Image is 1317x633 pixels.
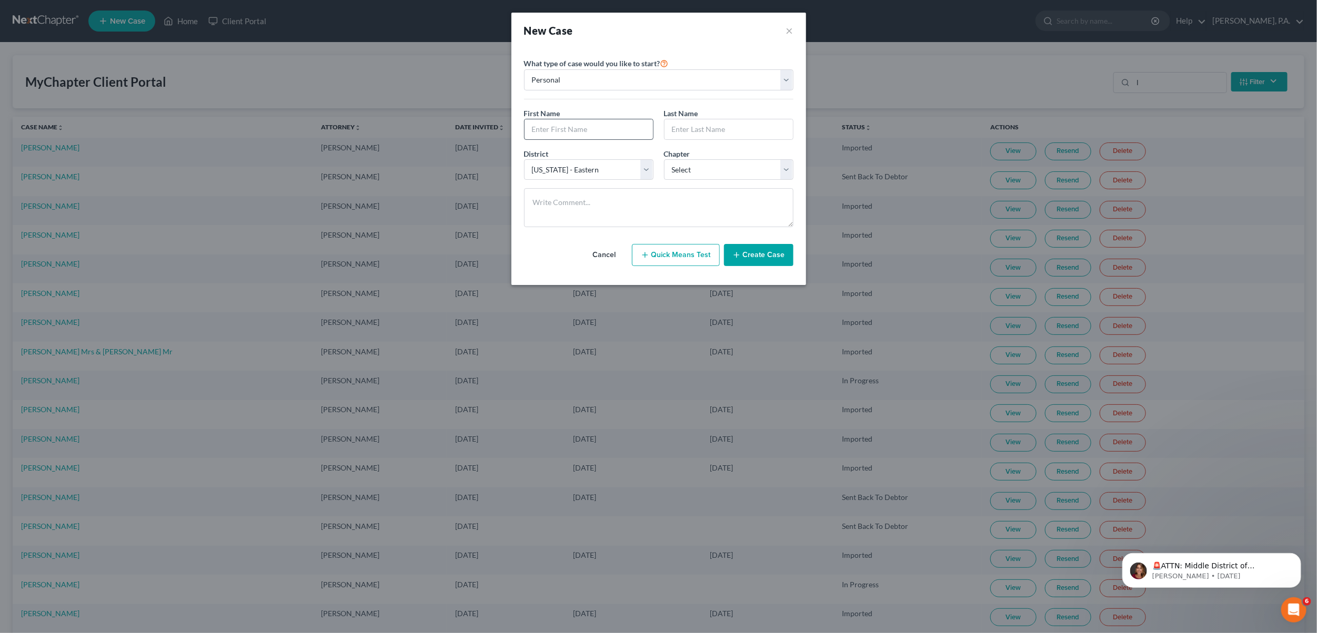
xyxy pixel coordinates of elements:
span: Last Name [664,109,698,118]
span: Chapter [664,149,690,158]
strong: New Case [524,24,573,37]
input: Enter First Name [525,119,653,139]
button: Quick Means Test [632,244,720,266]
iframe: Intercom live chat [1281,597,1306,622]
span: District [524,149,549,158]
label: What type of case would you like to start? [524,57,669,69]
button: Cancel [581,244,628,266]
span: 6 [1303,597,1311,606]
button: Create Case [724,244,793,266]
iframe: Intercom notifications message [1107,531,1317,605]
input: Enter Last Name [665,119,793,139]
button: × [786,23,793,38]
span: First Name [524,109,560,118]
